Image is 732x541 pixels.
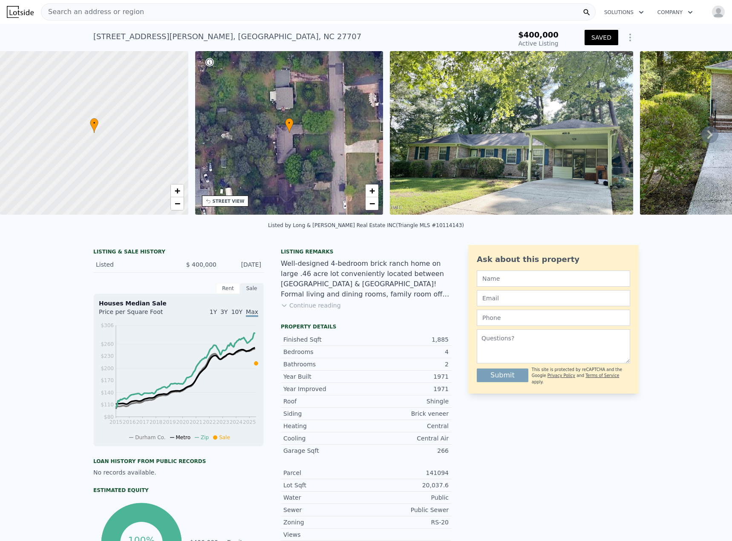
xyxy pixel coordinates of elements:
[366,493,449,502] div: Public
[366,446,449,455] div: 266
[230,419,243,425] tspan: 2024
[171,184,184,197] a: Zoom in
[216,419,229,425] tspan: 2023
[283,409,366,418] div: Siding
[281,248,451,255] div: Listing remarks
[548,373,575,378] a: Privacy Policy
[101,353,114,359] tspan: $230
[101,341,114,347] tspan: $260
[101,322,114,328] tspan: $306
[219,435,230,440] span: Sale
[96,260,172,269] div: Listed
[93,458,264,465] div: Loan history from public records
[101,377,114,383] tspan: $170
[216,283,240,294] div: Rent
[477,368,528,382] button: Submit
[283,434,366,443] div: Cooling
[283,446,366,455] div: Garage Sqft
[243,419,256,425] tspan: 2025
[477,270,630,287] input: Name
[283,481,366,489] div: Lot Sqft
[171,197,184,210] a: Zoom out
[283,397,366,406] div: Roof
[281,323,451,330] div: Property details
[283,469,366,477] div: Parcel
[93,468,264,477] div: No records available.
[651,5,700,20] button: Company
[585,373,619,378] a: Terms of Service
[366,360,449,368] div: 2
[176,435,190,440] span: Metro
[283,335,366,344] div: Finished Sqft
[283,372,366,381] div: Year Built
[366,372,449,381] div: 1971
[101,390,114,396] tspan: $140
[366,385,449,393] div: 1971
[283,506,366,514] div: Sewer
[597,5,651,20] button: Solutions
[281,259,451,299] div: Well-designed 4-bedroom brick ranch home on large .46 acre lot conveniently located between [GEOG...
[585,30,618,45] button: SAVED
[712,5,725,19] img: avatar
[366,335,449,344] div: 1,885
[220,308,228,315] span: 3Y
[223,260,261,269] div: [DATE]
[366,348,449,356] div: 4
[93,248,264,257] div: LISTING & SALE HISTORY
[93,487,264,494] div: Estimated Equity
[283,385,366,393] div: Year Improved
[110,419,123,425] tspan: 2015
[622,29,639,46] button: Show Options
[99,308,179,321] div: Price per Square Foot
[174,198,180,209] span: −
[123,419,136,425] tspan: 2016
[519,40,559,47] span: Active Listing
[283,518,366,527] div: Zoning
[90,119,98,127] span: •
[283,530,366,539] div: Views
[203,419,216,425] tspan: 2022
[477,253,630,265] div: Ask about this property
[390,51,633,215] img: Sale: 167376113 Parcel: 84896207
[210,308,217,315] span: 1Y
[93,31,361,43] div: [STREET_ADDRESS][PERSON_NAME] , [GEOGRAPHIC_DATA] , NC 27707
[174,185,180,196] span: +
[135,435,165,440] span: Durham Co.
[366,397,449,406] div: Shingle
[283,360,366,368] div: Bathrooms
[366,184,378,197] a: Zoom in
[366,506,449,514] div: Public Sewer
[477,310,630,326] input: Phone
[285,118,294,133] div: •
[366,197,378,210] a: Zoom out
[281,301,341,310] button: Continue reading
[366,481,449,489] div: 20,037.6
[231,308,242,315] span: 10Y
[90,118,98,133] div: •
[101,365,114,371] tspan: $200
[150,419,163,425] tspan: 2018
[366,409,449,418] div: Brick veneer
[104,414,114,420] tspan: $80
[283,422,366,430] div: Heating
[201,435,209,440] span: Zip
[240,283,264,294] div: Sale
[366,469,449,477] div: 141094
[369,185,375,196] span: +
[190,419,203,425] tspan: 2021
[163,419,176,425] tspan: 2019
[7,6,34,18] img: Lotside
[101,402,114,408] tspan: $110
[518,30,559,39] span: $400,000
[477,290,630,306] input: Email
[99,299,258,308] div: Houses Median Sale
[366,434,449,443] div: Central Air
[186,261,216,268] span: $ 400,000
[285,119,294,127] span: •
[369,198,375,209] span: −
[246,308,258,317] span: Max
[136,419,149,425] tspan: 2017
[532,367,630,385] div: This site is protected by reCAPTCHA and the Google and apply.
[366,518,449,527] div: RS-20
[268,222,464,228] div: Listed by Long & [PERSON_NAME] Real Estate INC (Triangle MLS #10114143)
